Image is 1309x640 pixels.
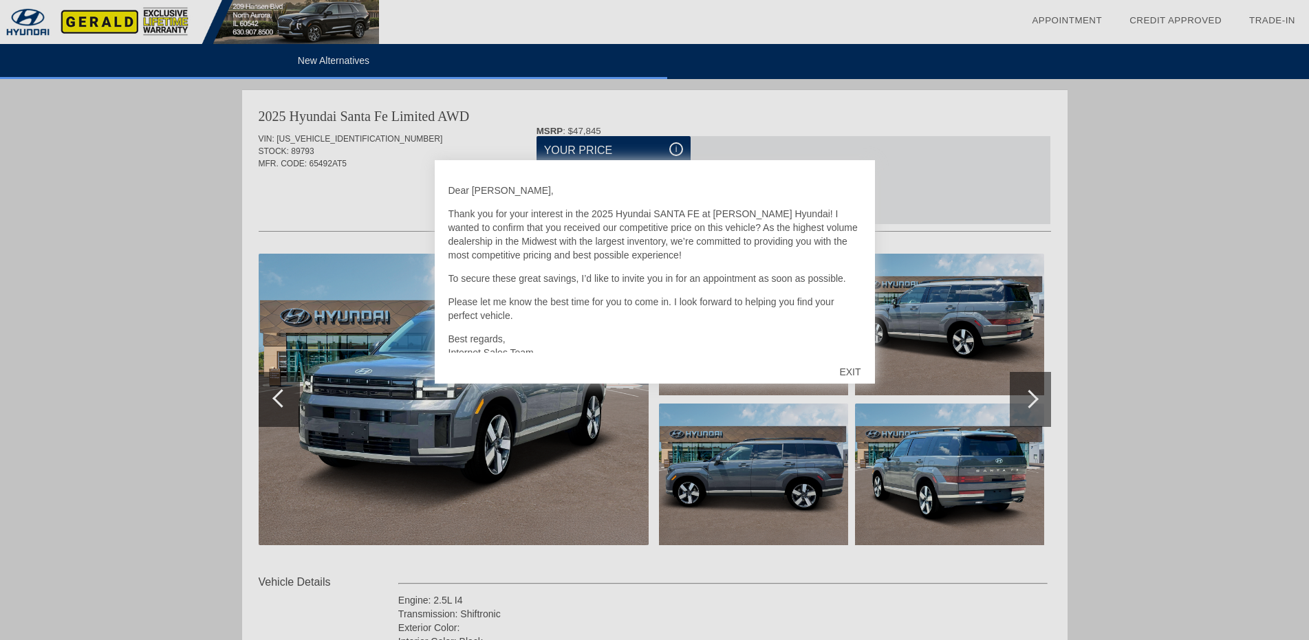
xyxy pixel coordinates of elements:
p: Thank you for your interest in the 2025 Hyundai SANTA FE at [PERSON_NAME] Hyundai! I wanted to co... [448,207,861,262]
a: Trade-In [1249,15,1295,25]
p: Dear [PERSON_NAME], [448,184,861,197]
a: Credit Approved [1129,15,1222,25]
div: EXIT [825,351,874,393]
a: Appointment [1032,15,1102,25]
p: Best regards, Internet Sales Team [PERSON_NAME] [448,332,861,373]
p: Please let me know the best time for you to come in. I look forward to helping you find your perf... [448,295,861,322]
p: To secure these great savings, I’d like to invite you in for an appointment as soon as possible. [448,272,861,285]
